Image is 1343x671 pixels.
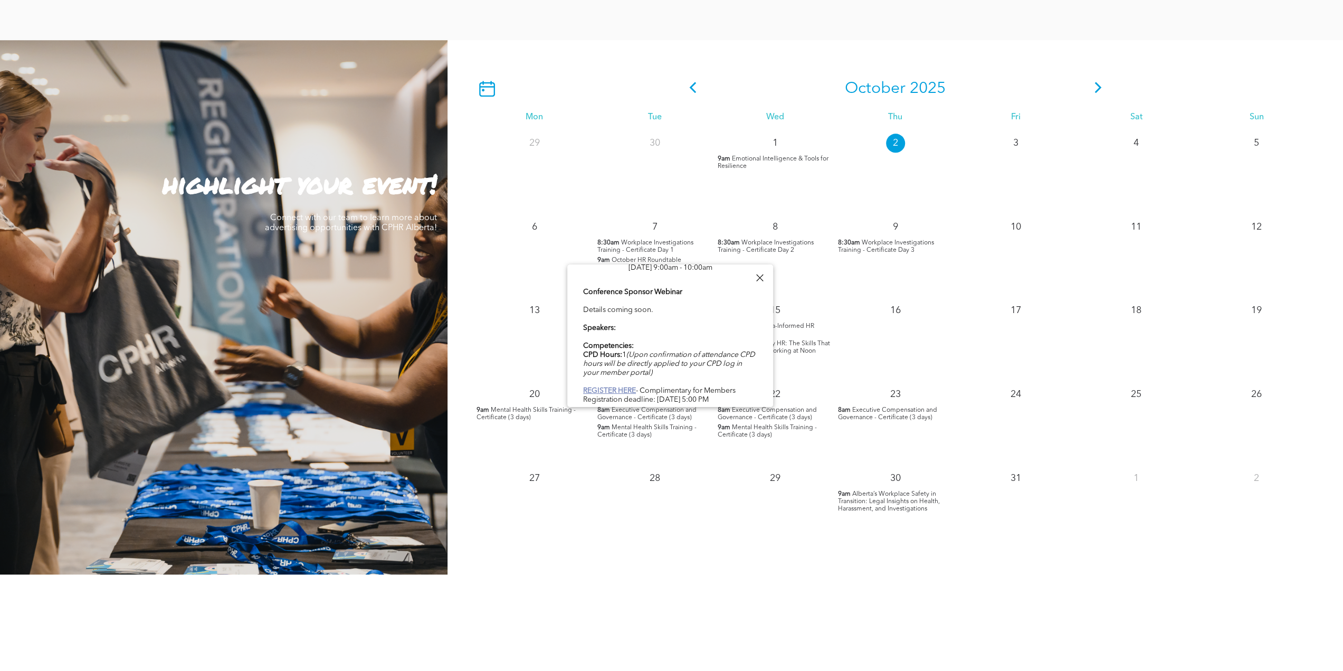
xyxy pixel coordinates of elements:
[718,341,830,354] span: Future-Ready HR: The Skills That Matter Most - Networking at Noon
[597,407,609,414] span: 8am
[477,407,576,421] span: Mental Health Skills Training - Certificate (3 days)
[886,218,905,237] p: 9
[583,387,636,394] a: REGISTER HERE
[265,214,437,232] span: Connect with our team to learn more about advertising opportunities with CPHR Alberta!
[838,490,851,498] span: 9am
[1006,469,1025,488] p: 31
[597,424,696,438] span: Mental Health Skills Training - Certificate (3 days)
[597,424,609,431] span: 9am
[956,112,1076,122] div: Fri
[1247,134,1266,153] p: 5
[1127,469,1146,488] p: 1
[583,351,622,358] b: CPD Hours:
[718,407,730,414] span: 8am
[838,239,860,247] span: 8:30am
[477,407,489,414] span: 9am
[1247,385,1266,404] p: 26
[1127,134,1146,153] p: 4
[583,324,616,332] b: Speakers:
[611,257,681,263] span: October HR Roundtable
[525,218,544,237] p: 6
[474,112,594,122] div: Mon
[886,134,905,153] p: 2
[163,165,437,202] strong: highlight your event!
[835,112,956,122] div: Thu
[886,469,905,488] p: 30
[597,257,609,264] span: 9am
[645,469,664,488] p: 28
[645,218,664,237] p: 7
[1006,218,1025,237] p: 10
[845,81,906,97] span: October
[597,240,693,253] span: Workplace Investigations Training - Certificate Day 1
[718,156,828,169] span: Emotional Intelligence & Tools for Resilience
[525,469,544,488] p: 27
[1196,112,1317,122] div: Sun
[715,112,835,122] div: Wed
[910,81,946,97] span: 2025
[718,155,730,163] span: 9am
[525,301,544,320] p: 13
[1076,112,1196,122] div: Sat
[1006,385,1025,404] p: 24
[766,469,785,488] p: 29
[718,407,817,421] span: Executive Compensation and Governance - Certificate (3 days)
[886,301,905,320] p: 16
[718,424,817,438] span: Mental Health Skills Training - Certificate (3 days)
[583,342,634,349] b: Competencies:
[1006,301,1025,320] p: 17
[766,385,785,404] p: 22
[645,134,664,153] p: 30
[1247,469,1266,488] p: 2
[838,491,940,512] span: Alberta’s Workplace Safety in Transition: Legal Insights on Health, Harassment, and Investigations
[594,112,715,122] div: Tue
[718,424,730,431] span: 9am
[628,264,712,271] span: [DATE] 9:00am - 10:00am
[583,287,757,405] div: Details coming soon. 1 - Complimentary for Members Registration deadline: [DATE] 5:00 PM
[583,288,682,296] b: Conference Sponsor Webinar
[1127,385,1146,404] p: 25
[1127,218,1146,237] p: 11
[1127,301,1146,320] p: 18
[838,407,937,421] span: Executive Compensation and Governance - Certificate (3 days)
[838,407,851,414] span: 8am
[525,134,544,153] p: 29
[1006,134,1025,153] p: 3
[1247,218,1266,237] p: 12
[766,218,785,237] p: 8
[838,240,934,253] span: Workplace Investigations Training - Certificate Day 3
[718,239,740,247] span: 8:30am
[597,407,696,421] span: Executive Compensation and Governance - Certificate (3 days)
[718,240,814,253] span: Workplace Investigations Training - Certificate Day 2
[583,351,755,376] i: (Upon confirmation of attendance CPD hours will be directly applied to your CPD log in your membe...
[886,385,905,404] p: 23
[766,134,785,153] p: 1
[597,239,619,247] span: 8:30am
[525,385,544,404] p: 20
[1247,301,1266,320] p: 19
[766,301,785,320] p: 15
